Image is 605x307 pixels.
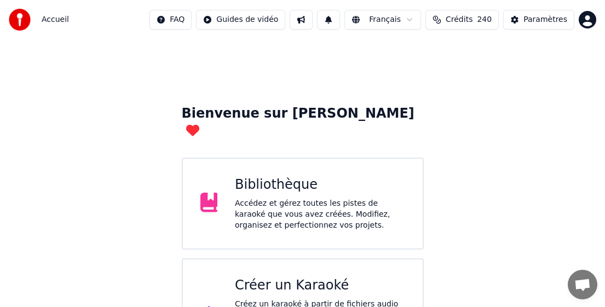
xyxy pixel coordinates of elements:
[196,10,285,30] button: Guides de vidéo
[523,14,567,25] div: Paramètres
[477,14,492,25] span: 240
[235,176,405,194] div: Bibliothèque
[568,270,597,299] div: Ouvrir le chat
[9,9,31,31] img: youka
[182,105,424,140] div: Bienvenue sur [PERSON_NAME]
[235,277,405,294] div: Créer un Karaoké
[42,14,69,25] span: Accueil
[425,10,499,30] button: Crédits240
[42,14,69,25] nav: breadcrumb
[503,10,574,30] button: Paramètres
[149,10,192,30] button: FAQ
[446,14,473,25] span: Crédits
[235,198,405,231] div: Accédez et gérez toutes les pistes de karaoké que vous avez créées. Modifiez, organisez et perfec...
